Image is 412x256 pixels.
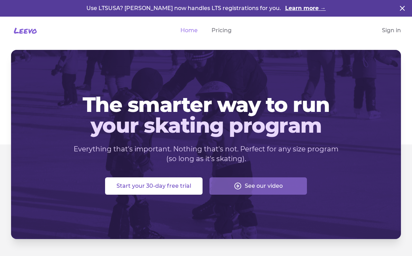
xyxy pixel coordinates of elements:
[105,177,203,195] button: Start your 30-day free trial
[209,177,307,195] button: See our video
[285,4,326,12] a: Learn more
[180,26,198,35] a: Home
[212,26,232,35] a: Pricing
[320,5,326,11] span: →
[382,26,401,35] a: Sign in
[245,182,283,190] span: See our video
[22,115,390,136] span: your skating program
[11,25,37,36] a: Leevo
[73,144,339,164] p: Everything that's important. Nothing that's not. Perfect for any size program (so long as it's sk...
[22,94,390,115] span: The smarter way to run
[86,5,282,11] span: Use LTSUSA? [PERSON_NAME] now handles LTS registrations for you.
